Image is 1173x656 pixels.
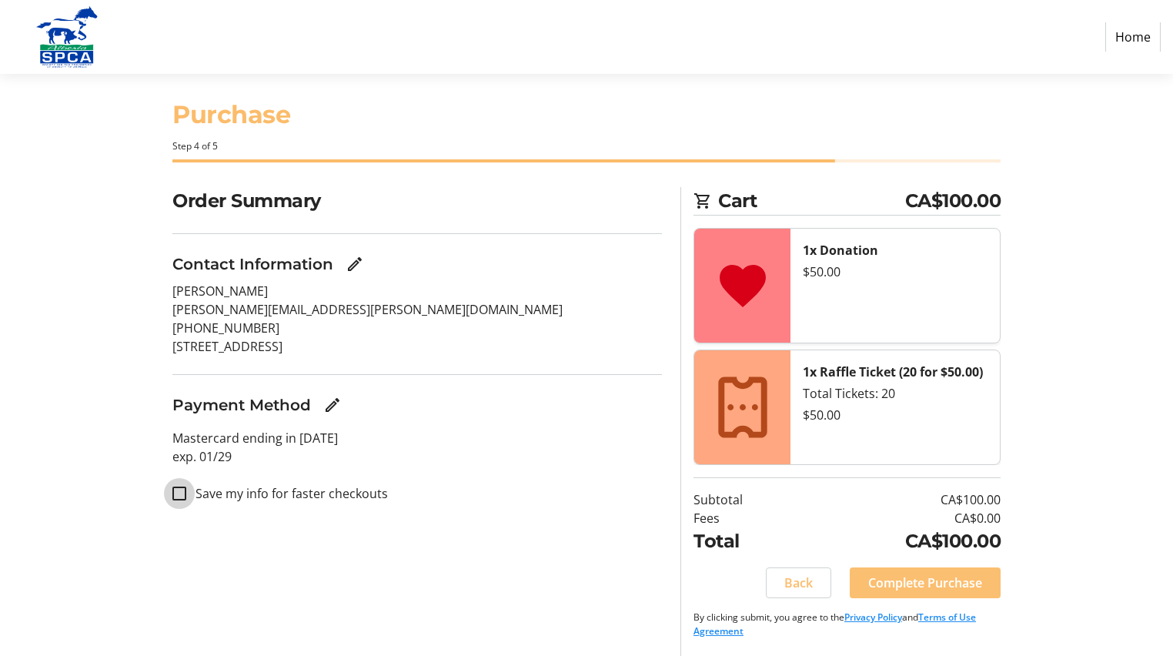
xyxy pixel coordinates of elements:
h2: Order Summary [172,187,662,215]
h1: Purchase [172,96,1001,133]
button: Edit Contact Information [339,249,370,279]
button: Complete Purchase [850,567,1001,598]
strong: 1x Raffle Ticket (20 for $50.00) [803,363,983,380]
h3: Contact Information [172,253,333,276]
span: Cart [718,187,905,215]
td: Fees [693,509,797,527]
a: Terms of Use Agreement [693,611,976,638]
div: Step 4 of 5 [172,139,1001,153]
span: Back [784,574,813,592]
h3: Payment Method [172,393,311,417]
p: [PHONE_NUMBER] [172,319,662,337]
span: Complete Purchase [868,574,982,592]
strong: 1x Donation [803,242,878,259]
p: Mastercard ending in [DATE] exp. 01/29 [172,429,662,466]
button: Edit Payment Method [317,390,348,420]
td: CA$100.00 [797,527,1001,555]
p: [PERSON_NAME][EMAIL_ADDRESS][PERSON_NAME][DOMAIN_NAME] [172,300,662,319]
span: CA$100.00 [905,187,1001,215]
p: [STREET_ADDRESS] [172,337,662,356]
td: CA$100.00 [797,490,1001,509]
div: $50.00 [803,406,988,424]
td: Total [693,527,797,555]
a: Home [1105,22,1161,52]
td: Subtotal [693,490,797,509]
td: CA$0.00 [797,509,1001,527]
button: Back [766,567,831,598]
p: By clicking submit, you agree to the and [693,611,1001,638]
div: $50.00 [803,263,988,281]
p: [PERSON_NAME] [172,282,662,300]
div: Total Tickets: 20 [803,384,988,403]
a: Privacy Policy [844,611,902,624]
img: Alberta SPCA's Logo [12,6,122,68]
label: Save my info for faster checkouts [186,484,388,503]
